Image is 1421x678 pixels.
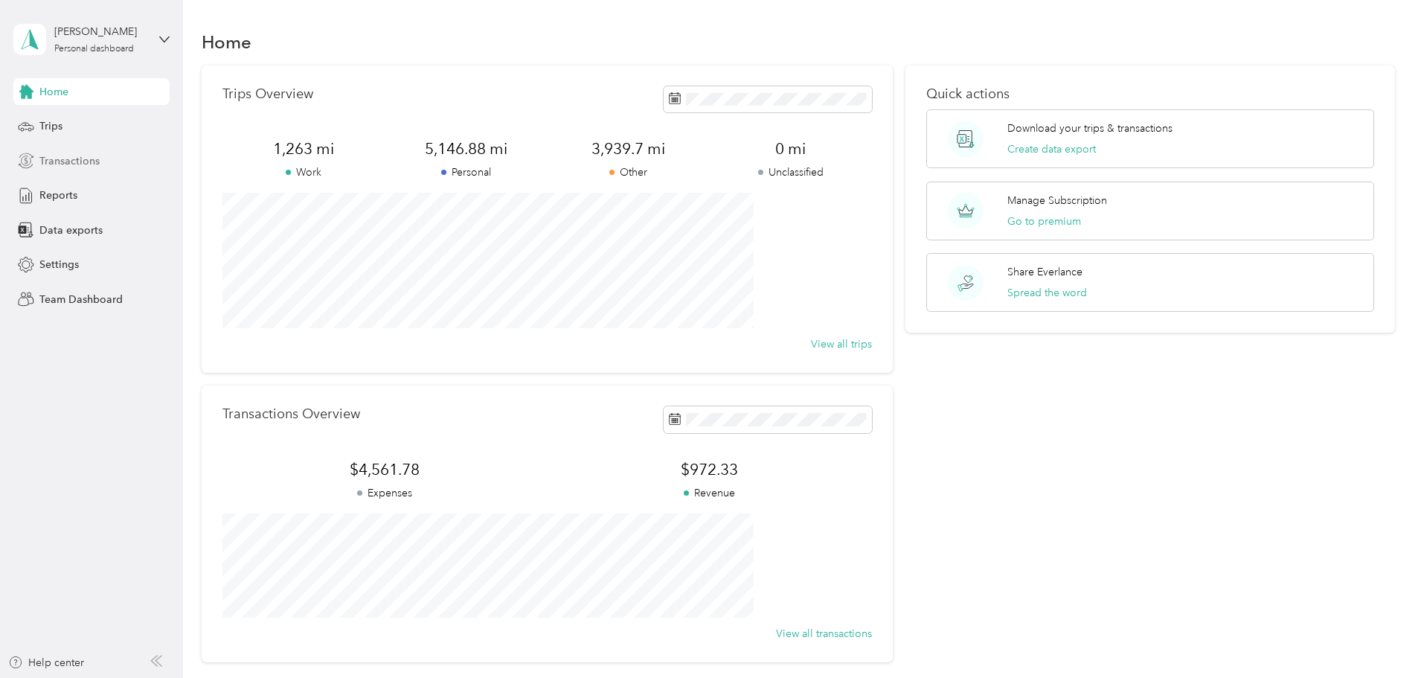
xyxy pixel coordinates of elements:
[222,138,385,159] span: 1,263 mi
[54,24,147,39] div: [PERSON_NAME]
[547,164,709,180] p: Other
[1338,595,1421,678] iframe: Everlance-gr Chat Button Frame
[926,86,1374,102] p: Quick actions
[222,485,547,501] p: Expenses
[39,257,79,272] span: Settings
[202,34,251,50] h1: Home
[1007,264,1082,280] p: Share Everlance
[54,45,134,54] div: Personal dashboard
[222,406,360,422] p: Transactions Overview
[39,118,62,134] span: Trips
[385,164,547,180] p: Personal
[709,164,871,180] p: Unclassified
[39,84,68,100] span: Home
[8,655,84,671] button: Help center
[1007,214,1081,229] button: Go to premium
[39,292,123,307] span: Team Dashboard
[1007,285,1087,301] button: Spread the word
[709,138,871,159] span: 0 mi
[1007,193,1107,208] p: Manage Subscription
[776,626,872,642] button: View all transactions
[39,153,100,169] span: Transactions
[547,485,871,501] p: Revenue
[1007,141,1096,157] button: Create data export
[547,459,871,480] span: $972.33
[39,188,77,203] span: Reports
[222,459,547,480] span: $4,561.78
[547,138,709,159] span: 3,939.7 mi
[222,164,385,180] p: Work
[385,138,547,159] span: 5,146.88 mi
[39,223,103,238] span: Data exports
[811,336,872,352] button: View all trips
[1007,121,1173,136] p: Download your trips & transactions
[222,86,313,102] p: Trips Overview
